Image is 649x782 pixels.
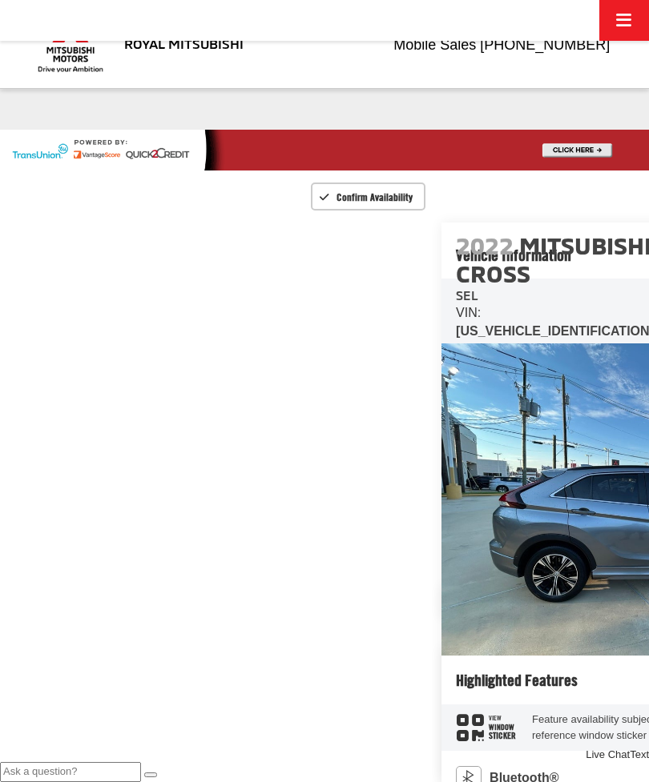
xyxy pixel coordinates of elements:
[586,748,630,760] span: Live Chat
[456,713,517,741] div: window sticker
[480,37,610,53] span: [PHONE_NUMBER]
[586,748,630,763] a: Live Chat
[456,231,514,259] span: 2022
[630,748,649,760] span: Text
[311,182,425,211] button: Confirm Availability
[337,190,413,203] span: Confirm Availability
[34,10,107,73] img: Mitsubishi
[456,287,478,303] span: SEL
[144,772,157,777] button: Send
[393,37,476,53] span: Mobile Sales
[630,748,649,763] a: Text
[124,36,244,51] h3: Royal Mitsubishi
